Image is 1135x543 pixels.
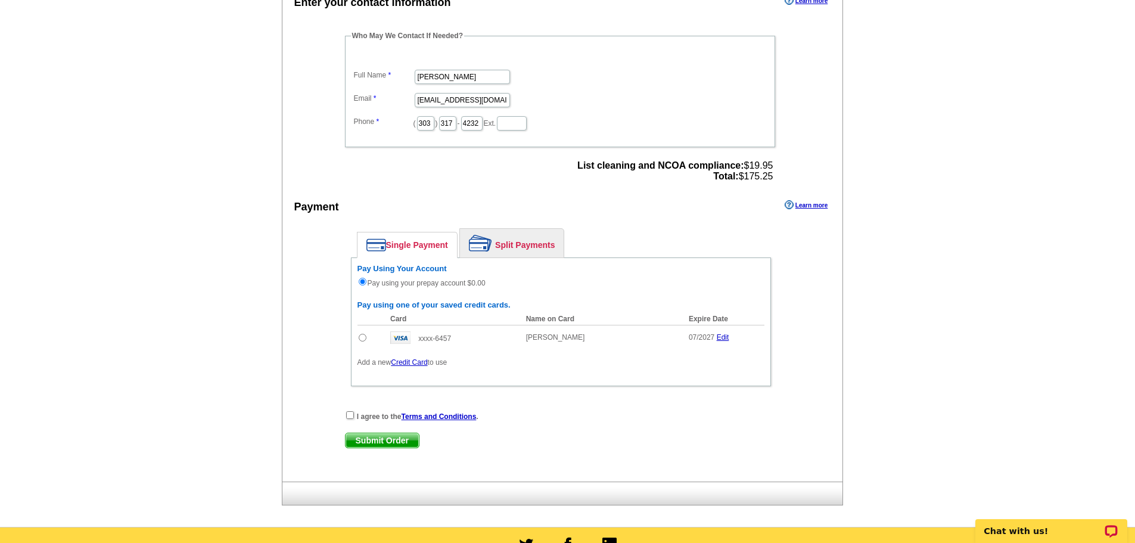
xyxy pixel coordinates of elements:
dd: ( ) - Ext. [351,113,769,132]
span: [PERSON_NAME] [526,333,585,342]
span: $19.95 $175.25 [577,160,773,182]
a: Edit [717,333,729,342]
th: Name on Card [520,313,683,325]
a: Learn more [785,200,828,210]
div: Pay using your prepay account $0.00 [357,264,764,288]
span: Submit Order [346,433,419,448]
div: Payment [294,199,339,215]
span: 07/2027 [689,333,714,342]
a: Single Payment [357,232,457,257]
h6: Pay using one of your saved credit cards. [357,300,764,310]
label: Full Name [354,70,413,80]
span: xxxx-6457 [418,334,451,343]
p: Add a new to use [357,357,764,368]
strong: I agree to the . [357,412,478,421]
h6: Pay Using Your Account [357,264,764,274]
img: split-payment.png [469,235,492,252]
legend: Who May We Contact If Needed? [351,30,464,41]
label: Email [354,93,413,104]
a: Terms and Conditions [402,412,477,421]
strong: List cleaning and NCOA compliance: [577,160,744,170]
label: Phone [354,116,413,127]
img: single-payment.png [366,238,386,252]
a: Split Payments [460,229,564,257]
img: visa.gif [390,331,411,344]
th: Expire Date [683,313,764,325]
a: Credit Card [391,358,427,367]
iframe: LiveChat chat widget [968,505,1135,543]
strong: Total: [713,171,738,181]
th: Card [384,313,520,325]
